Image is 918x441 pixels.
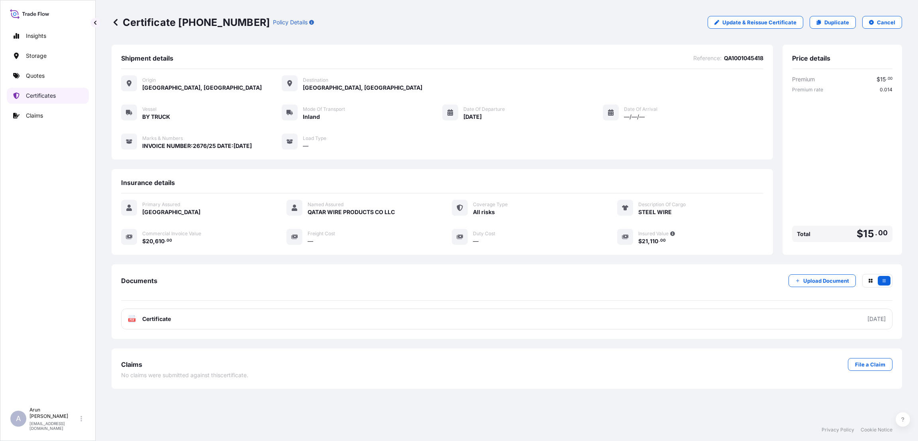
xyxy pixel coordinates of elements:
[142,238,146,244] span: $
[810,16,856,29] a: Duplicate
[26,32,46,40] p: Insights
[724,54,763,62] span: QA1001045418
[624,113,645,121] span: —/—/—
[121,179,175,187] span: Insurance details
[863,229,874,239] span: 15
[7,68,89,84] a: Quotes
[7,108,89,124] a: Claims
[789,274,856,287] button: Upload Document
[880,77,886,82] span: 15
[650,238,658,244] span: 110
[121,309,892,329] a: PDFCertificate[DATE]
[473,237,479,245] span: —
[792,75,815,83] span: Premium
[473,201,508,208] span: Coverage Type
[877,77,880,82] span: $
[867,315,886,323] div: [DATE]
[888,77,892,80] span: 00
[7,28,89,44] a: Insights
[875,230,877,235] span: .
[708,16,803,29] a: Update & Reissue Certificate
[822,427,854,433] a: Privacy Policy
[693,54,722,62] span: Reference :
[165,239,166,242] span: .
[26,112,43,120] p: Claims
[880,87,892,93] span: 0.014
[112,16,270,29] p: Certificate [PHONE_NUMBER]
[463,113,482,121] span: [DATE]
[660,239,666,242] span: 00
[848,358,892,371] a: File a Claim
[862,16,902,29] button: Cancel
[142,208,200,216] span: [GEOGRAPHIC_DATA]
[722,18,796,26] p: Update & Reissue Certificate
[308,208,395,216] span: QATAR WIRE PRODUCTS CO LLC
[803,277,849,285] p: Upload Document
[153,238,155,244] span: ,
[877,18,895,26] p: Cancel
[142,84,262,92] span: [GEOGRAPHIC_DATA], [GEOGRAPHIC_DATA]
[648,238,650,244] span: ,
[121,54,173,62] span: Shipment details
[303,142,308,150] span: —
[308,237,313,245] span: —
[142,135,183,142] span: Marks & Numbers
[303,135,326,142] span: Load Type
[7,88,89,104] a: Certificates
[121,360,142,368] span: Claims
[142,142,252,150] span: INVOICE NUMBER:2676/25 DATE:[DATE]
[473,208,495,216] span: All risks
[142,106,157,112] span: Vessel
[855,360,885,368] p: File a Claim
[792,87,823,93] span: Premium rate
[303,113,320,121] span: Inland
[121,277,157,285] span: Documents
[792,54,830,62] span: Price details
[142,113,170,121] span: BY TRUCK
[857,229,863,239] span: $
[29,407,79,419] p: Arun [PERSON_NAME]
[308,201,343,208] span: Named Assured
[146,238,153,244] span: 20
[659,239,660,242] span: .
[624,106,657,112] span: Date of Arrival
[638,238,642,244] span: $
[129,319,135,321] text: PDF
[7,48,89,64] a: Storage
[273,18,308,26] p: Policy Details
[155,238,165,244] span: 610
[121,371,248,379] span: No claims were submitted against this certificate .
[303,106,345,112] span: Mode of Transport
[642,238,648,244] span: 21
[824,18,849,26] p: Duplicate
[26,52,47,60] p: Storage
[26,72,45,80] p: Quotes
[878,230,888,235] span: 00
[861,427,892,433] a: Cookie Notice
[142,77,156,83] span: Origin
[473,230,495,237] span: Duty Cost
[26,92,56,100] p: Certificates
[638,208,672,216] span: STEEL WIRE
[886,77,887,80] span: .
[142,230,201,237] span: Commercial Invoice Value
[463,106,505,112] span: Date of Departure
[16,415,21,423] span: A
[303,77,328,83] span: Destination
[308,230,335,237] span: Freight Cost
[142,315,171,323] span: Certificate
[638,230,669,237] span: Insured Value
[303,84,422,92] span: [GEOGRAPHIC_DATA], [GEOGRAPHIC_DATA]
[797,230,810,238] span: Total
[638,201,686,208] span: Description Of Cargo
[142,201,180,208] span: Primary Assured
[167,239,172,242] span: 00
[29,421,79,431] p: [EMAIL_ADDRESS][DOMAIN_NAME]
